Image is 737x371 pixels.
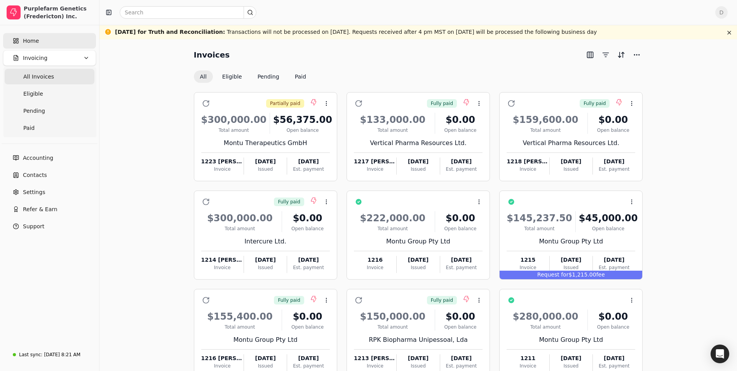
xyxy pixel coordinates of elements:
div: Issued [244,264,287,271]
div: Invoice [354,166,396,173]
span: Support [23,222,44,231]
button: Invoicing [3,50,96,66]
div: $155,400.00 [201,310,279,324]
div: $0.00 [591,113,635,127]
div: [DATE] [593,354,635,362]
div: $280,000.00 [507,310,584,324]
div: Total amount [507,225,572,232]
span: Paid [23,124,35,132]
div: Issued [550,264,592,271]
div: Issued [244,166,287,173]
div: [DATE] [440,157,483,166]
div: $145,237.50 [507,211,572,225]
button: Sort [615,49,627,61]
div: $0.00 [285,310,329,324]
div: [DATE] [550,157,592,166]
div: Invoice [507,166,549,173]
div: Est. payment [287,264,329,271]
div: Invoice filter options [194,70,312,83]
div: Intercure Ltd. [201,237,330,246]
div: [DATE] [244,256,287,264]
div: Est. payment [593,264,635,271]
div: 1211 [507,354,549,362]
div: [DATE] [550,354,592,362]
div: Open balance [285,324,329,331]
div: Montu Therapeutics GmbH [201,138,330,148]
span: Invoicing [23,54,47,62]
div: Issued [550,166,592,173]
div: Est. payment [287,362,329,369]
a: Accounting [3,150,96,166]
div: RPK Biopharma Unipessoal, Lda [354,335,483,345]
div: Invoice [507,264,549,271]
div: [DATE] [244,157,287,166]
span: Accounting [23,154,53,162]
div: $45,000.00 [579,211,638,225]
div: Last sync: [19,351,42,358]
div: 1214 [PERSON_NAME] [201,256,244,264]
div: Invoice [507,362,549,369]
div: Est. payment [440,166,483,173]
div: [DATE] 8:21 AM [44,351,80,358]
div: Est. payment [440,362,483,369]
div: 1213 [PERSON_NAME] [354,354,396,362]
div: Montu Group Pty Ltd [201,335,330,345]
div: Invoice [354,362,396,369]
div: Est. payment [593,166,635,173]
div: Invoice [201,166,244,173]
div: Issued [550,362,592,369]
div: Open balance [591,324,635,331]
span: Contacts [23,171,47,179]
a: Last sync:[DATE] 8:21 AM [3,348,96,362]
div: Total amount [354,127,432,134]
div: Vertical Pharma Resources Ltd. [507,138,635,148]
div: 1217 [PERSON_NAME] [354,157,396,166]
span: [DATE] for Truth and Reconciliation : [115,29,225,35]
input: Search [120,6,256,19]
div: Invoice [201,362,244,369]
div: $0.00 [438,211,483,225]
div: [DATE] [287,256,329,264]
button: Paid [289,70,312,83]
span: Home [23,37,39,45]
h2: Invoices [194,49,230,61]
div: Total amount [201,127,267,134]
span: fee [596,271,605,278]
div: $150,000.00 [354,310,432,324]
a: All Invoices [5,69,94,84]
div: [DATE] [593,256,635,264]
button: Support [3,219,96,234]
button: Pending [251,70,286,83]
a: Contacts [3,167,96,183]
button: All [194,70,213,83]
div: Purplefarm Genetics (Fredericton) Inc. [24,5,92,20]
div: Invoice [354,264,396,271]
div: Total amount [507,127,584,134]
div: Open balance [438,127,483,134]
button: D [715,6,728,19]
div: [DATE] [593,157,635,166]
div: Open balance [285,225,329,232]
div: Est. payment [287,166,329,173]
div: 1218 [PERSON_NAME] [507,157,549,166]
div: 1216 [354,256,396,264]
div: $222,000.00 [354,211,432,225]
div: 1216 [PERSON_NAME] [201,354,244,362]
span: Fully paid [278,297,300,304]
div: [DATE] [287,354,329,362]
div: Open balance [579,225,638,232]
div: $1,215.00 [500,271,642,279]
div: Issued [397,362,439,369]
div: Invoice [201,264,244,271]
div: Montu Group Pty Ltd [507,237,635,246]
div: 1215 [507,256,549,264]
div: $0.00 [438,113,483,127]
div: Vertical Pharma Resources Ltd. [354,138,483,148]
div: $159,600.00 [507,113,584,127]
span: Partially paid [270,100,300,107]
span: Request for [537,271,569,278]
div: Issued [397,166,439,173]
div: Open balance [273,127,332,134]
div: [DATE] [244,354,287,362]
